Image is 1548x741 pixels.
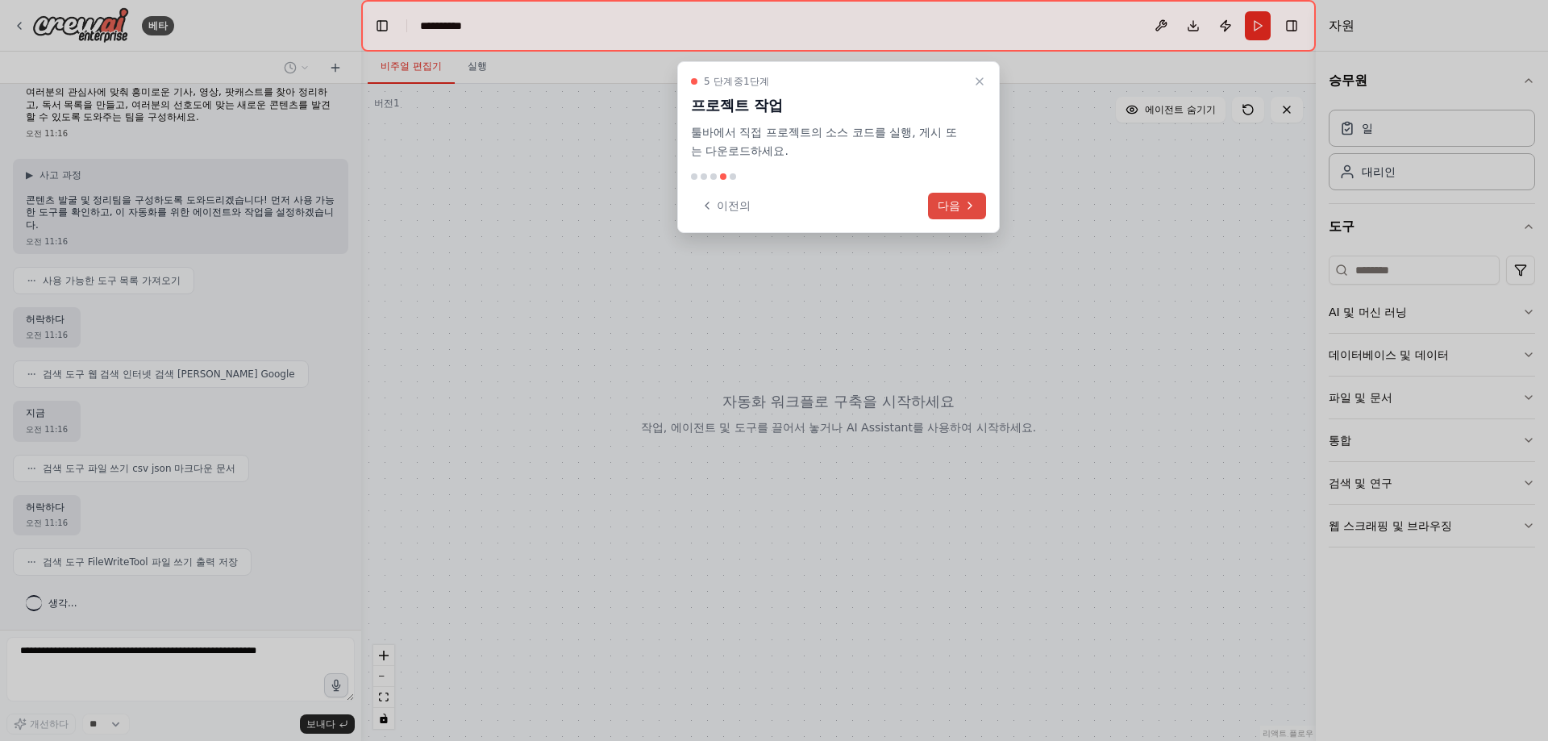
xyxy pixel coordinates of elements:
[691,97,783,114] font: 프로젝트 작업
[970,72,989,91] button: 연습문제 닫기
[691,126,957,157] font: 툴바에서 직접 프로젝트의 소스 코드를 실행, 게시 또는 다운로드하세요.
[750,76,770,87] font: 단계
[717,199,751,212] font: 이전의
[691,193,760,219] button: 이전의
[371,15,393,37] button: 왼쪽 사이드바 숨기기
[704,76,734,87] font: 5 단계
[938,199,960,212] font: 다음
[734,76,743,87] font: 중
[928,193,986,219] button: 다음
[743,76,750,87] font: 1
